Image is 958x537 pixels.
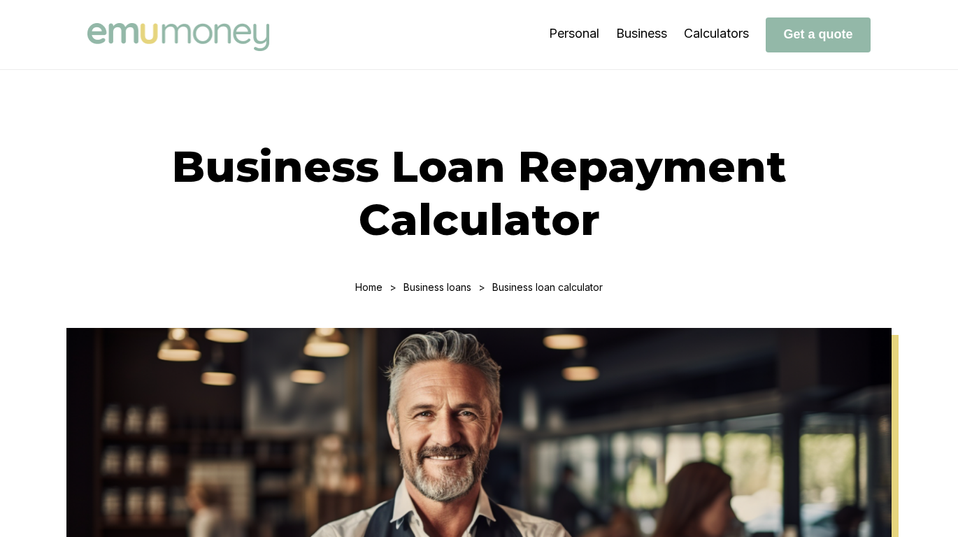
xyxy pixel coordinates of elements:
[389,281,396,293] div: >
[87,23,269,51] img: Emu Money logo
[492,281,603,293] div: Business loan calculator
[403,281,471,293] a: Business loans
[766,27,871,41] a: Get a quote
[87,140,871,246] h1: Business Loan Repayment Calculator
[766,17,871,52] button: Get a quote
[355,281,383,293] a: Home
[478,281,485,293] div: >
